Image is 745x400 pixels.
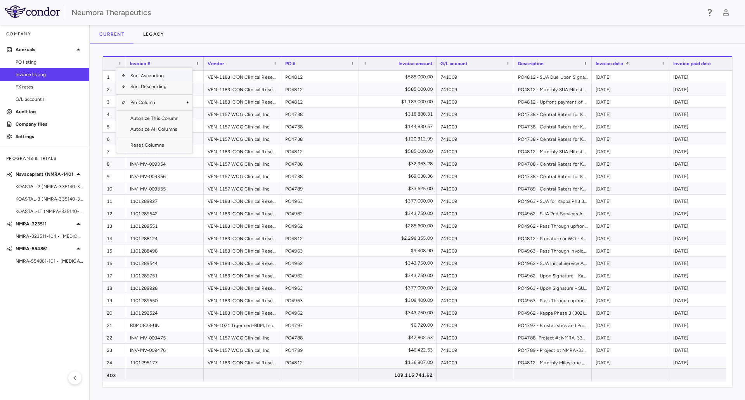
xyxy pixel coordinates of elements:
div: 17 [103,269,126,281]
div: PO4963 [281,244,359,256]
div: PO4963 [281,195,359,207]
div: 741009 [437,108,514,120]
span: Invoice amount [398,61,433,66]
div: 741009 [437,145,514,157]
div: 3 [103,95,126,107]
div: INV-MV-009354 [126,158,204,170]
div: PO4738 - Central Raters for Kappa Ph 3 (501) - [DATE] EXPENSE ALLOCATIONS: 741009 CRO Service Fee... [514,170,592,182]
p: Navacaprant (NMRA-140) [16,171,74,178]
div: PO4812 - Monthly Milestone Aug-2023 Start Up Agreement Pass Throughs & Direct costs EXPENSE ALLOC... [514,356,592,368]
span: Sort Descending [126,81,183,92]
div: $9,408.90 [366,244,433,257]
div: $377,000.00 [366,282,433,294]
div: 741009 [437,182,514,194]
div: 741009 [437,83,514,95]
span: Sort Ascending [126,70,183,81]
div: VEN-1157 WCG Clinical, Inc [204,108,281,120]
div: PO4962 [281,269,359,281]
div: PO4738 [281,170,359,182]
div: 741009 [437,195,514,207]
div: VEN-1183 ICON Clinical Research Limited [204,282,281,294]
div: 741009 [437,120,514,132]
div: INV-MV-009356 [126,170,204,182]
span: Vendor [208,61,224,66]
div: $377,000.00 [366,195,433,207]
span: KOASTAL-LT (NMRA-335140-501) • MDD (Safety and Effectiveness) [16,208,83,215]
div: PO4962 - Upon Signature - Kappa Phase 3 (302) SUA - [DATE] SUA for Kappa Ph 3 302 Directs = $1,37... [514,269,592,281]
div: 1101295177 [126,356,204,368]
div: 109,116,741.62 [366,369,433,381]
div: [DATE] [592,232,669,244]
span: Autosize All Columns [126,124,183,135]
div: [DATE] [592,195,669,207]
div: PO4789 - Project #: NMRA-335140-303 - Central Raters for Kappa Ph 3 (303) - [DATE] Central Reader... [514,344,592,356]
div: 741009 [437,244,514,256]
div: [DATE] [592,331,669,343]
div: [DATE] [592,257,669,269]
span: PO # [285,61,296,66]
div: 741009 [437,306,514,319]
div: [DATE] [592,182,669,194]
div: [DATE] [592,95,669,107]
div: PO4738 - Central Raters for Kappa Ph 3 (501) -5/31/2023 Central raters for Kappa Ph 3 OLE (501) p... [514,108,592,120]
div: $2,298,355.00 [366,232,433,244]
div: PO4963 [281,294,359,306]
div: 14 [103,232,126,244]
div: PO4963 - Pass Through Invoice [DATE]-23 Kappa Ph3 303 SUA 'Trial #3' Directs = $1,508,000 PT's = ... [514,244,592,256]
div: $585,000.00 [366,83,433,95]
div: VEN-1183 ICON Clinical Research Limited [204,83,281,95]
div: VEN-1157 WCG Clinical, Inc [204,170,281,182]
div: 1101289550 [126,294,204,306]
span: Description [518,61,544,66]
div: VEN-1183 ICON Clinical Research Limited [204,71,281,83]
div: $1,183,000.00 [366,95,433,108]
div: $285,600.00 [366,220,433,232]
span: PO listing [16,59,83,66]
div: VEN-1157 WCG Clinical, Inc [204,133,281,145]
div: PO4963 - SUA for Kappa Ph3 303 Trial - [DATE] Kappa Ph3 303 SUA 'Trial #3' Directs = $1,508,000 P... [514,195,592,207]
div: PO4812 [281,95,359,107]
div: $343,750.00 [366,257,433,269]
div: PO4812 - Signature or WO - Start-Up Agreement for OLE (501) Kappa Study - [DATE] EXPENSE ALLOCATI... [514,232,592,244]
div: $343,750.00 [366,306,433,319]
div: 741009 [437,220,514,232]
div: VEN-1157 WCG Clinical, Inc [204,120,281,132]
div: [DATE] [592,108,669,120]
div: PO4738 [281,133,359,145]
div: [DATE] [592,207,669,219]
div: [DATE] [592,145,669,157]
div: PO4789 - Central Raters for Kappa Ph 3 (303) - [DATE] Central Reader for Kappa Phase 3 study (303... [514,182,592,194]
div: $318,888.31 [366,108,433,120]
div: VEN-1183 ICON Clinical Research Limited [204,257,281,269]
div: 741009 [437,282,514,294]
div: [DATE] [592,319,669,331]
span: FX rates [16,83,83,90]
span: KOASTAL-2 (NMRA-335140-302) • MDD [16,183,83,190]
div: VEN-1157 WCG Clinical, Inc [204,344,281,356]
div: 1101289544 [126,257,204,269]
div: VEN-1183 ICON Clinical Research Limited [204,145,281,157]
button: Current [90,25,134,43]
p: Accruals [16,46,74,53]
div: [DATE] [592,71,669,83]
div: PO4963 [281,282,359,294]
div: [DATE] [592,220,669,232]
div: 403 [103,369,126,381]
span: Invoice paid date [673,61,711,66]
div: 741009 [437,95,514,107]
div: 1101292524 [126,306,204,319]
div: PO4963 - Pass Through upfront payment of 20% upon execution of SUSOW - [DATE] Kappa Ph3 303 SUA '... [514,294,592,306]
div: 9 [103,170,126,182]
div: 1101288498 [126,244,204,256]
div: $32,363.28 [366,158,433,170]
div: 741009 [437,133,514,145]
div: $69,038.36 [366,170,433,182]
div: 1101289542 [126,207,204,219]
div: [DATE] [592,306,669,319]
div: 18 [103,282,126,294]
div: VEN-1183 ICON Clinical Research Limited [204,232,281,244]
div: VEN-1183 ICON Clinical Research Limited [204,306,281,319]
div: VEN-1183 ICON Clinical Research Limited [204,269,281,281]
div: 16 [103,257,126,269]
div: INV-MV-009475 [126,331,204,343]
